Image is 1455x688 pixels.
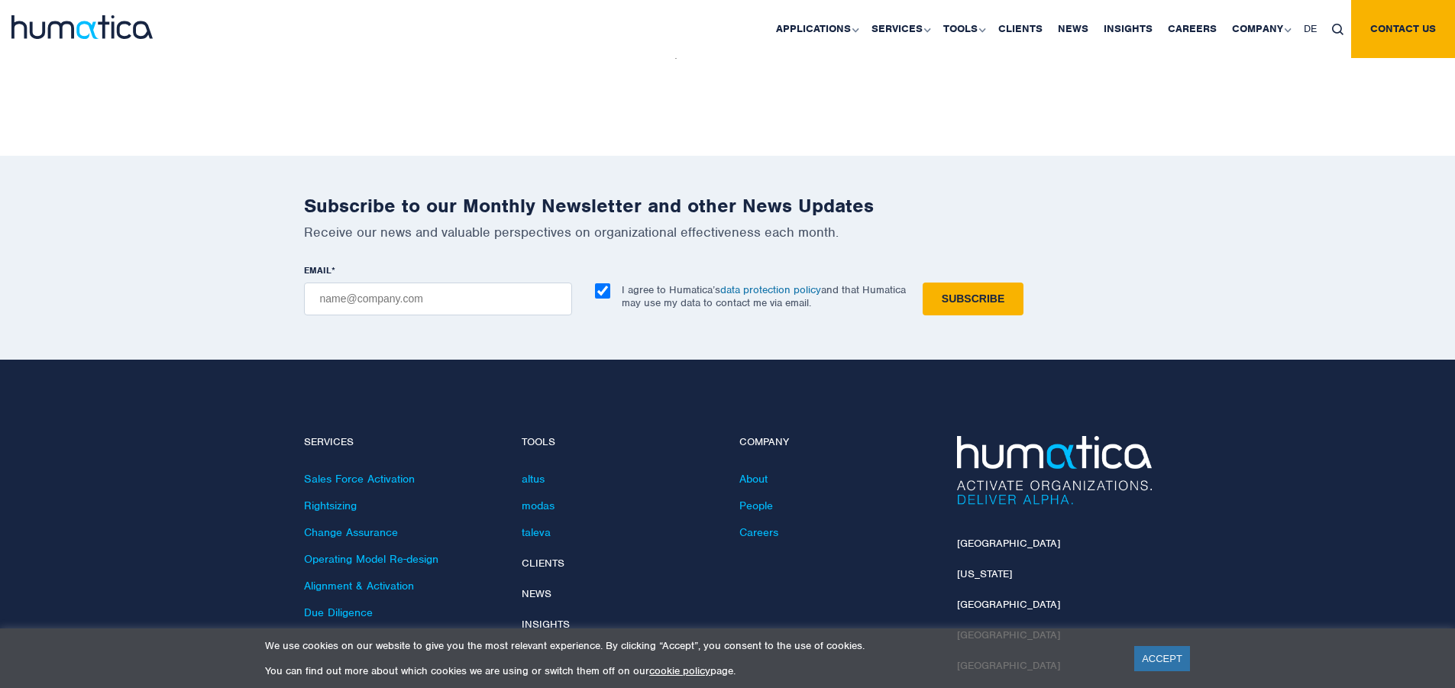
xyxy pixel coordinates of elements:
[1134,646,1190,671] a: ACCEPT
[957,537,1060,550] a: [GEOGRAPHIC_DATA]
[304,264,331,276] span: EMAIL
[595,283,610,299] input: I agree to Humatica’sdata protection policyand that Humatica may use my data to contact me via em...
[622,283,906,309] p: I agree to Humatica’s and that Humatica may use my data to contact me via email.
[739,499,773,512] a: People
[304,606,373,619] a: Due Diligence
[522,587,551,600] a: News
[739,472,768,486] a: About
[304,283,572,315] input: name@company.com
[522,618,570,631] a: Insights
[11,15,153,39] img: logo
[265,639,1115,652] p: We use cookies on our website to give you the most relevant experience. By clicking “Accept”, you...
[522,472,545,486] a: altus
[923,283,1023,315] input: Subscribe
[1332,24,1343,35] img: search_icon
[1304,22,1317,35] span: DE
[957,436,1152,505] img: Humatica
[304,579,414,593] a: Alignment & Activation
[522,525,551,539] a: taleva
[739,525,778,539] a: Careers
[304,224,1152,241] p: Receive our news and valuable perspectives on organizational effectiveness each month.
[304,525,398,539] a: Change Assurance
[522,436,716,449] h4: Tools
[649,664,710,677] a: cookie policy
[739,436,934,449] h4: Company
[957,598,1060,611] a: [GEOGRAPHIC_DATA]
[304,436,499,449] h4: Services
[957,567,1012,580] a: [US_STATE]
[304,194,1152,218] h2: Subscribe to our Monthly Newsletter and other News Updates
[304,499,357,512] a: Rightsizing
[304,472,415,486] a: Sales Force Activation
[720,283,821,296] a: data protection policy
[522,499,555,512] a: modas
[304,552,438,566] a: Operating Model Re-design
[522,557,564,570] a: Clients
[265,664,1115,677] p: You can find out more about which cookies we are using or switch them off on our page.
